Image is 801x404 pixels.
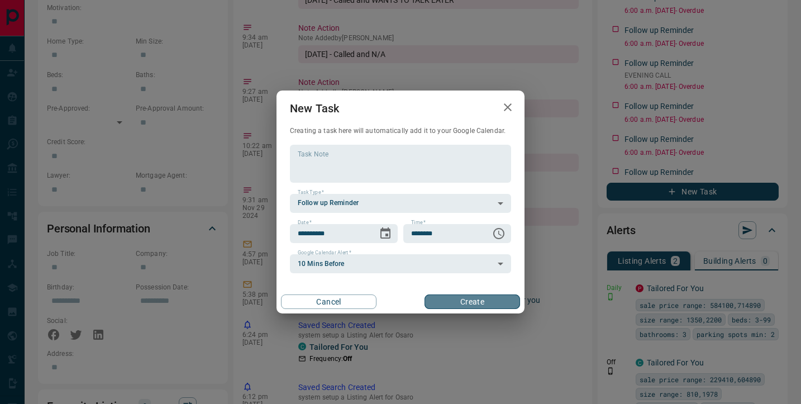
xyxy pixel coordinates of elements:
p: Creating a task here will automatically add it to your Google Calendar. [290,126,511,136]
h2: New Task [276,91,352,126]
label: Time [411,219,426,226]
div: Follow up Reminder [290,194,511,213]
div: 10 Mins Before [290,254,511,273]
label: Google Calendar Alert [298,249,351,256]
button: Choose time, selected time is 6:00 AM [488,222,510,245]
button: Create [425,294,520,309]
label: Task Type [298,189,324,196]
label: Date [298,219,312,226]
button: Cancel [281,294,376,309]
button: Choose date, selected date is Jan 15, 2026 [374,222,397,245]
